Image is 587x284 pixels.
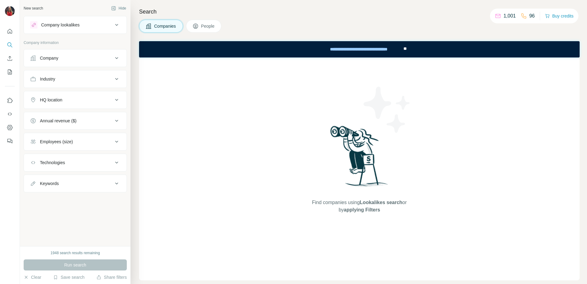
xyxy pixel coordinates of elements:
h4: Search [139,7,580,16]
button: Feedback [5,136,15,147]
p: Company information [24,40,127,45]
span: applying Filters [344,207,380,212]
button: Buy credits [545,12,573,20]
button: Company lookalikes [24,18,126,32]
img: Avatar [5,6,15,16]
span: Lookalikes search [360,200,402,205]
p: 1,001 [503,12,516,20]
button: Enrich CSV [5,53,15,64]
div: Keywords [40,180,59,187]
img: Surfe Illustration - Stars [360,82,415,137]
button: Search [5,39,15,50]
div: Company [40,55,58,61]
button: Clear [24,274,41,280]
div: Company lookalikes [41,22,80,28]
button: Share filters [96,274,127,280]
div: 1948 search results remaining [51,250,100,256]
div: New search [24,6,43,11]
button: Annual revenue ($) [24,113,126,128]
button: Technologies [24,155,126,170]
button: Dashboard [5,122,15,133]
p: 96 [529,12,535,20]
button: Quick start [5,26,15,37]
span: Find companies using or by [310,199,408,214]
button: Industry [24,72,126,86]
iframe: Banner [139,41,580,57]
div: HQ location [40,97,62,103]
button: Use Surfe on LinkedIn [5,95,15,106]
button: Save search [53,274,84,280]
div: Employees (size) [40,139,73,145]
span: Companies [154,23,177,29]
span: People [201,23,215,29]
button: Employees (size) [24,134,126,149]
button: Company [24,51,126,65]
div: Annual revenue ($) [40,118,76,124]
img: Surfe Illustration - Woman searching with binoculars [328,124,391,193]
button: HQ location [24,93,126,107]
button: My lists [5,66,15,77]
div: Industry [40,76,55,82]
div: Technologies [40,160,65,166]
button: Use Surfe API [5,108,15,120]
button: Hide [107,4,130,13]
button: Keywords [24,176,126,191]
